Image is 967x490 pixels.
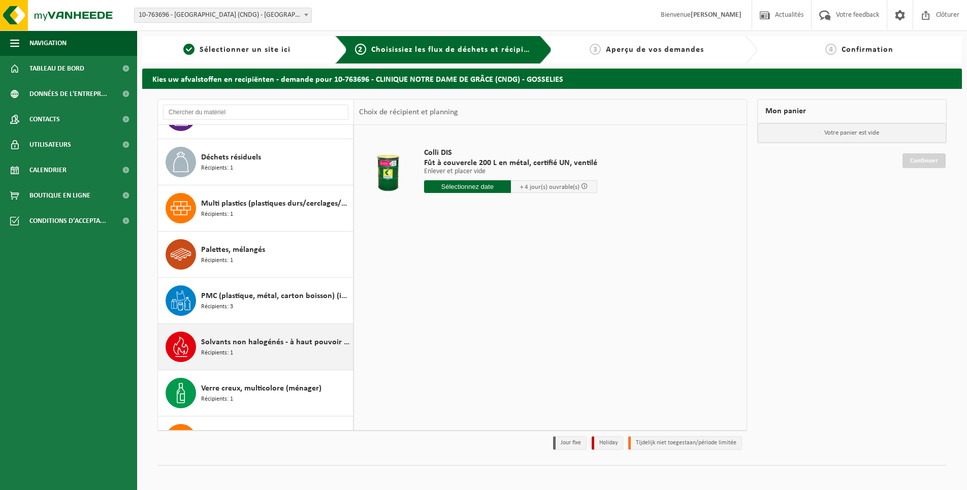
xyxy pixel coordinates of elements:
button: Multi plastics (plastiques durs/cerclages/EPS/film naturel/film mélange/PMC) Récipients: 1 [158,185,353,232]
span: Récipients: 3 [201,302,233,312]
span: 3 [590,44,601,55]
p: Votre panier est vide [758,123,947,143]
input: Chercher du matériel [163,105,348,120]
span: Contacts [29,107,60,132]
span: Utilisateurs [29,132,71,157]
span: 10-763696 - CLINIQUE NOTRE DAME DE GRÂCE (CNDG) - GOSSELIES [135,8,311,22]
button: Verrerie de laboratoire [158,416,353,462]
p: Enlever et placer vide [424,168,597,175]
span: Boutique en ligne [29,183,90,208]
span: Calendrier [29,157,67,183]
button: Verre creux, multicolore (ménager) Récipients: 1 [158,370,353,416]
button: Déchets résiduels Récipients: 1 [158,139,353,185]
span: Récipients: 1 [201,210,233,219]
button: Solvants non halogénés - à haut pouvoir calorifique en petits emballages (<200L) Récipients: 1 [158,324,353,370]
span: Aperçu de vos demandes [606,46,704,54]
div: Mon panier [757,99,947,123]
span: Fût à couvercle 200 L en métal, certifié UN, ventilé [424,158,597,168]
span: Multi plastics (plastiques durs/cerclages/EPS/film naturel/film mélange/PMC) [201,198,350,210]
button: Palettes, mélangés Récipients: 1 [158,232,353,278]
input: Sélectionnez date [424,180,511,193]
span: Récipients: 1 [201,395,233,404]
span: Conditions d'accepta... [29,208,106,234]
h2: Kies uw afvalstoffen en recipiënten - demande pour 10-763696 - CLINIQUE NOTRE DAME DE GRÂCE (CNDG... [142,69,962,88]
a: 1Sélectionner un site ici [147,44,327,56]
li: Jour fixe [553,436,587,450]
span: Données de l'entrepr... [29,81,107,107]
span: Déchets résiduels [201,151,261,164]
li: Tijdelijk niet toegestaan/période limitée [628,436,742,450]
button: PMC (plastique, métal, carton boisson) (industriel) Récipients: 3 [158,278,353,324]
span: 10-763696 - CLINIQUE NOTRE DAME DE GRÂCE (CNDG) - GOSSELIES [134,8,312,23]
span: PMC (plastique, métal, carton boisson) (industriel) [201,290,350,302]
a: Continuer [902,153,946,168]
span: Palettes, mélangés [201,244,265,256]
strong: [PERSON_NAME] [691,11,742,19]
span: Verrerie de laboratoire [201,429,280,441]
li: Holiday [592,436,623,450]
div: Choix de récipient et planning [354,100,463,125]
span: Sélectionner un site ici [200,46,291,54]
span: Confirmation [842,46,893,54]
span: 4 [825,44,836,55]
span: 2 [355,44,366,55]
span: Tableau de bord [29,56,84,81]
span: Navigation [29,30,67,56]
span: 1 [183,44,195,55]
span: Colli DIS [424,148,597,158]
span: Récipients: 1 [201,256,233,266]
span: + 4 jour(s) ouvrable(s) [520,184,579,190]
span: Choisissiez les flux de déchets et récipients [371,46,540,54]
span: Récipients: 1 [201,348,233,358]
span: Solvants non halogénés - à haut pouvoir calorifique en petits emballages (<200L) [201,336,350,348]
span: Récipients: 1 [201,164,233,173]
span: Verre creux, multicolore (ménager) [201,382,321,395]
